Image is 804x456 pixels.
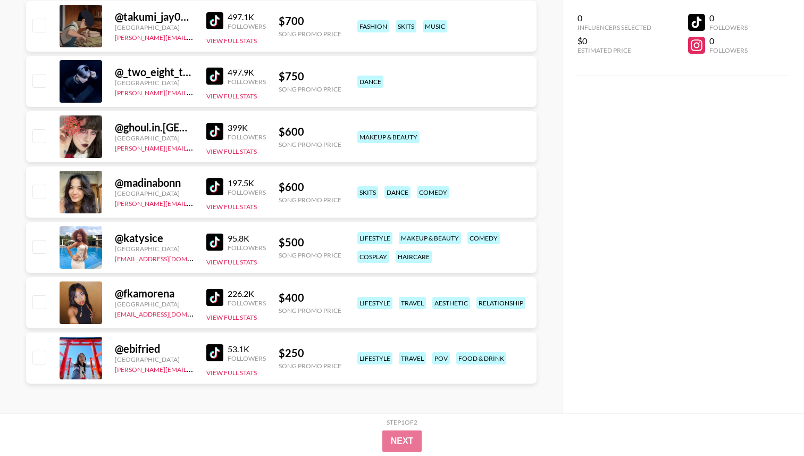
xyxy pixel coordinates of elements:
[115,308,222,318] a: [EMAIL_ADDRESS][DOMAIN_NAME]
[115,87,272,97] a: [PERSON_NAME][EMAIL_ADDRESS][DOMAIN_NAME]
[228,188,266,196] div: Followers
[432,297,470,309] div: aesthetic
[228,12,266,22] div: 497.1K
[115,121,194,134] div: @ ghoul.in.[GEOGRAPHIC_DATA]
[357,232,392,244] div: lifestyle
[709,46,748,54] div: Followers
[399,297,426,309] div: travel
[279,140,341,148] div: Song Promo Price
[357,20,389,32] div: fashion
[115,134,194,142] div: [GEOGRAPHIC_DATA]
[399,232,461,244] div: makeup & beauty
[115,253,222,263] a: [EMAIL_ADDRESS][DOMAIN_NAME]
[115,176,194,189] div: @ madinabonn
[115,189,194,197] div: [GEOGRAPHIC_DATA]
[709,13,748,23] div: 0
[206,123,223,140] img: TikTok
[228,354,266,362] div: Followers
[228,299,266,307] div: Followers
[382,430,422,452] button: Next
[279,70,341,83] div: $ 750
[357,251,389,263] div: cosplay
[476,297,525,309] div: relationship
[279,251,341,259] div: Song Promo Price
[115,10,194,23] div: @ takumi_jay0228
[423,20,447,32] div: music
[206,289,223,306] img: TikTok
[206,12,223,29] img: TikTok
[751,403,791,443] iframe: Drift Widget Chat Controller
[279,196,341,204] div: Song Promo Price
[709,36,748,46] div: 0
[206,37,257,45] button: View Full Stats
[115,245,194,253] div: [GEOGRAPHIC_DATA]
[228,133,266,141] div: Followers
[709,23,748,31] div: Followers
[115,287,194,300] div: @ fkamorena
[115,342,194,355] div: @ ebifried
[206,258,257,266] button: View Full Stats
[115,355,194,363] div: [GEOGRAPHIC_DATA]
[357,186,378,198] div: skits
[577,23,651,31] div: Influencers Selected
[206,178,223,195] img: TikTok
[432,352,450,364] div: pov
[357,297,392,309] div: lifestyle
[384,186,411,198] div: dance
[115,79,194,87] div: [GEOGRAPHIC_DATA]
[417,186,449,198] div: comedy
[357,352,392,364] div: lifestyle
[279,14,341,28] div: $ 700
[396,20,416,32] div: skits
[115,23,194,31] div: [GEOGRAPHIC_DATA]
[279,291,341,304] div: $ 400
[399,352,426,364] div: travel
[279,362,341,370] div: Song Promo Price
[206,68,223,85] img: TikTok
[387,418,417,426] div: Step 1 of 2
[115,363,323,374] a: [PERSON_NAME][EMAIL_ADDRESS][PERSON_NAME][DOMAIN_NAME]
[456,352,506,364] div: food & drink
[279,125,341,138] div: $ 600
[228,67,266,78] div: 497.9K
[467,232,500,244] div: comedy
[228,122,266,133] div: 399K
[357,76,383,88] div: dance
[228,178,266,188] div: 197.5K
[228,78,266,86] div: Followers
[115,231,194,245] div: @ katysice
[577,46,651,54] div: Estimated Price
[228,233,266,244] div: 95.8K
[279,30,341,38] div: Song Promo Price
[279,306,341,314] div: Song Promo Price
[279,180,341,194] div: $ 600
[577,13,651,23] div: 0
[115,65,194,79] div: @ _two_eight_three_
[115,300,194,308] div: [GEOGRAPHIC_DATA]
[396,251,432,263] div: haircare
[206,203,257,211] button: View Full Stats
[115,142,272,152] a: [PERSON_NAME][EMAIL_ADDRESS][DOMAIN_NAME]
[206,369,257,377] button: View Full Stats
[206,344,223,361] img: TikTok
[228,244,266,252] div: Followers
[357,131,420,143] div: makeup & beauty
[279,85,341,93] div: Song Promo Price
[206,147,257,155] button: View Full Stats
[115,197,272,208] a: [PERSON_NAME][EMAIL_ADDRESS][DOMAIN_NAME]
[115,31,373,42] a: [PERSON_NAME][EMAIL_ADDRESS][PERSON_NAME][PERSON_NAME][DOMAIN_NAME]
[228,22,266,30] div: Followers
[228,344,266,354] div: 53.1K
[279,346,341,360] div: $ 250
[279,236,341,249] div: $ 500
[206,92,257,100] button: View Full Stats
[577,36,651,46] div: $0
[206,234,223,251] img: TikTok
[206,313,257,321] button: View Full Stats
[228,288,266,299] div: 226.2K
